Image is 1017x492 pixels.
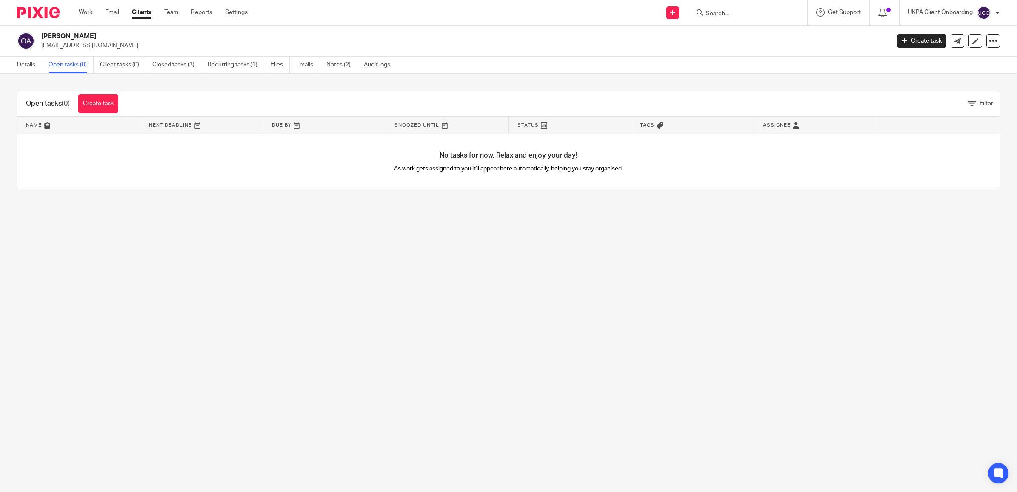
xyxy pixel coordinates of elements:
input: Search [705,10,782,18]
a: Audit logs [364,57,397,73]
span: (0) [62,100,70,107]
a: Email [105,8,119,17]
h2: [PERSON_NAME] [41,32,716,41]
a: Client tasks (0) [100,57,146,73]
a: Files [271,57,290,73]
a: Details [17,57,42,73]
span: Get Support [828,9,861,15]
a: Work [79,8,92,17]
a: Notes (2) [326,57,357,73]
a: Clients [132,8,151,17]
a: Recurring tasks (1) [208,57,264,73]
img: Pixie [17,7,60,18]
p: [EMAIL_ADDRESS][DOMAIN_NAME] [41,41,884,50]
h1: Open tasks [26,99,70,108]
a: Settings [225,8,248,17]
a: Team [164,8,178,17]
span: Status [517,123,539,127]
a: Closed tasks (3) [152,57,201,73]
p: As work gets assigned to you it'll appear here automatically, helping you stay organised. [263,164,754,173]
a: Open tasks (0) [49,57,94,73]
img: svg%3E [977,6,991,20]
img: svg%3E [17,32,35,50]
a: Create task [78,94,118,113]
span: Tags [640,123,654,127]
p: UKPA Client Onboarding [908,8,973,17]
a: Emails [296,57,320,73]
a: Create task [897,34,946,48]
span: Filter [980,101,993,106]
a: Reports [191,8,212,17]
h4: No tasks for now. Relax and enjoy your day! [17,151,1000,160]
span: Snoozed Until [394,123,439,127]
